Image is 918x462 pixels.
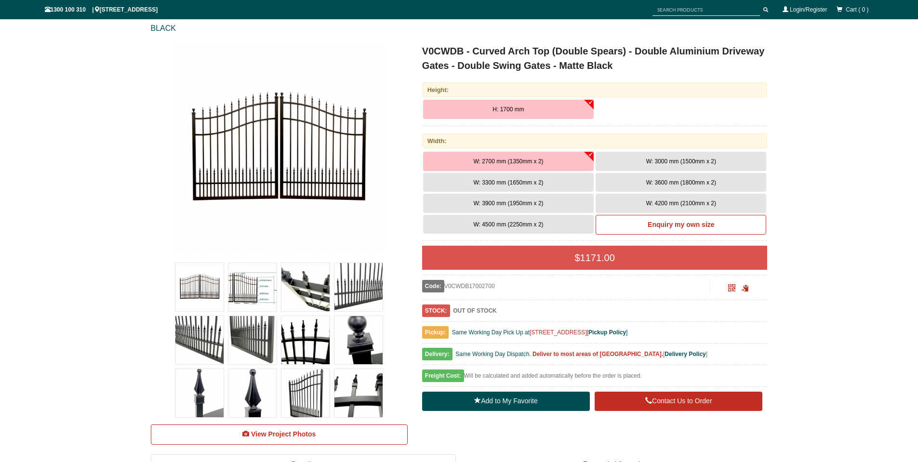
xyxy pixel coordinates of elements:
span: View Project Photos [251,430,316,438]
img: V0CWDB - Curved Arch Top (Double Spears) - Double Aluminium Driveway Gates - Double Swing Gates -... [281,369,330,417]
img: V0CWDB - Curved Arch Top (Double Spears) - Double Aluminium Driveway Gates - Double Swing Gates -... [281,316,330,364]
img: V0CWDB - Curved Arch Top (Double Spears) - Double Aluminium Driveway Gates - Double Swing Gates -... [173,44,385,256]
div: Height: [422,82,768,97]
a: [STREET_ADDRESS] [530,329,587,336]
span: H: 1700 mm [492,106,524,113]
img: V0CWDB - Curved Arch Top (Double Spears) - Double Aluminium Driveway Gates - Double Swing Gates -... [228,316,277,364]
a: Add to My Favorite [422,392,590,411]
div: [ ] [422,348,768,365]
a: Enquiry my own size [596,215,766,235]
img: V0CWDB - Curved Arch Top (Double Spears) - Double Aluminium Driveway Gates - Double Swing Gates -... [175,316,224,364]
div: Width: [422,133,768,148]
img: V0CWDB - Curved Arch Top (Double Spears) - Double Aluminium Driveway Gates - Double Swing Gates -... [334,263,383,311]
img: V0CWDB - Curved Arch Top (Double Spears) - Double Aluminium Driveway Gates - Double Swing Gates -... [334,316,383,364]
b: OUT OF STOCK [453,307,496,314]
div: $ [422,246,768,270]
a: View Project Photos [151,424,408,445]
b: Enquiry my own size [648,221,714,228]
a: Delivery Policy [665,351,705,357]
a: Contact Us to Order [595,392,762,411]
span: W: 2700 mm (1350mm x 2) [473,158,543,165]
span: Same Working Day Dispatch. [455,351,531,357]
span: Same Working Day Pick Up at [ ] [452,329,628,336]
button: H: 1700 mm [423,100,594,119]
button: W: 4500 mm (2250mm x 2) [423,215,594,234]
span: Freight Cost: [422,370,464,382]
span: STOCK: [422,304,450,317]
button: W: 2700 mm (1350mm x 2) [423,152,594,171]
b: Deliver to most areas of [GEOGRAPHIC_DATA]. [532,351,663,357]
span: Cart ( 0 ) [846,6,868,13]
span: W: 4500 mm (2250mm x 2) [473,221,543,228]
span: W: 4200 mm (2100mm x 2) [646,200,716,207]
button: W: 3000 mm (1500mm x 2) [596,152,766,171]
span: W: 3300 mm (1650mm x 2) [473,179,543,186]
span: Delivery: [422,348,452,360]
span: W: 3900 mm (1950mm x 2) [473,200,543,207]
input: SEARCH PRODUCTS [652,4,760,16]
img: V0CWDB - Curved Arch Top (Double Spears) - Double Aluminium Driveway Gates - Double Swing Gates -... [228,369,277,417]
span: 1300 100 310 | [STREET_ADDRESS] [45,6,158,13]
span: Pickup: [422,326,449,339]
a: Click to enlarge and scan to share. [728,286,735,292]
button: W: 3600 mm (1800mm x 2) [596,173,766,192]
div: > > > [151,1,768,44]
div: V0CWDB17002700 [422,280,710,292]
img: V0CWDB - Curved Arch Top (Double Spears) - Double Aluminium Driveway Gates - Double Swing Gates -... [175,369,224,417]
img: V0CWDB - Curved Arch Top (Double Spears) - Double Aluminium Driveway Gates - Double Swing Gates -... [175,263,224,311]
a: V0CWDB - Curved Arch Top (Double Spears) - Double Aluminium Driveway Gates - Double Swing Gates -... [152,44,407,256]
img: V0CWDB - Curved Arch Top (Double Spears) - Double Aluminium Driveway Gates - Double Swing Gates -... [281,263,330,311]
div: Will be calculated and added automatically before the order is placed. [422,370,768,387]
button: W: 3900 mm (1950mm x 2) [423,194,594,213]
a: Login/Register [790,6,827,13]
span: W: 3600 mm (1800mm x 2) [646,179,716,186]
h1: V0CWDB - Curved Arch Top (Double Spears) - Double Aluminium Driveway Gates - Double Swing Gates -... [422,44,768,73]
span: 1171.00 [580,252,615,263]
span: Code: [422,280,444,292]
a: Pickup Policy [588,329,626,336]
img: V0CWDB - Curved Arch Top (Double Spears) - Double Aluminium Driveway Gates - Double Swing Gates -... [228,263,277,311]
span: W: 3000 mm (1500mm x 2) [646,158,716,165]
button: W: 3300 mm (1650mm x 2) [423,173,594,192]
span: Click to copy the URL [742,285,749,292]
button: W: 4200 mm (2100mm x 2) [596,194,766,213]
img: V0CWDB - Curved Arch Top (Double Spears) - Double Aluminium Driveway Gates - Double Swing Gates -... [334,369,383,417]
